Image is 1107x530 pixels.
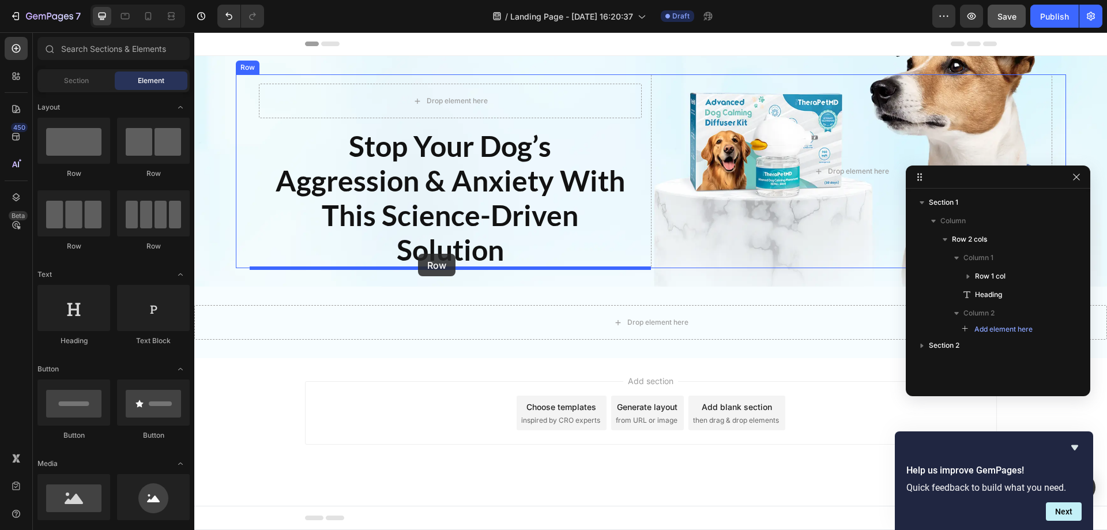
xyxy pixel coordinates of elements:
div: Button [37,430,110,441]
span: Column 2 [963,307,995,319]
button: Save [988,5,1026,28]
span: Add element here [974,324,1033,334]
h2: Help us improve GemPages! [906,464,1082,478]
span: Heading [975,289,1002,300]
span: Landing Page - [DATE] 16:20:37 [510,10,633,22]
div: Row [37,168,110,179]
span: Toggle open [171,360,190,378]
iframe: Design area [194,32,1107,530]
div: Row [37,241,110,251]
span: Column 1 [963,252,993,264]
p: 7 [76,9,81,23]
span: Column [940,215,966,227]
div: Row [117,168,190,179]
div: Help us improve GemPages! [906,441,1082,521]
input: Search Sections & Elements [37,37,190,60]
span: Button [37,364,59,374]
div: Text Block [117,336,190,346]
div: Undo/Redo [217,5,264,28]
span: Toggle open [171,454,190,473]
button: Add element here [957,322,1038,336]
span: Media [37,458,58,469]
div: Publish [1040,10,1069,22]
span: Section 2 [929,340,959,351]
span: Section [64,76,89,86]
button: Publish [1030,5,1079,28]
div: 450 [11,123,28,132]
span: Toggle open [171,98,190,116]
span: Section 1 [929,197,958,208]
span: Draft [672,11,690,21]
span: Text [37,269,52,280]
span: Toggle open [171,265,190,284]
button: Hide survey [1068,441,1082,454]
div: Beta [9,211,28,220]
p: Quick feedback to build what you need. [906,482,1082,493]
span: Save [997,12,1016,21]
span: Element [138,76,164,86]
span: Layout [37,102,60,112]
button: Next question [1046,502,1082,521]
button: 7 [5,5,86,28]
div: Button [117,430,190,441]
div: Row [117,241,190,251]
span: / [505,10,508,22]
span: Row 2 cols [952,234,987,245]
span: Row 1 col [975,270,1006,282]
div: Heading [37,336,110,346]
